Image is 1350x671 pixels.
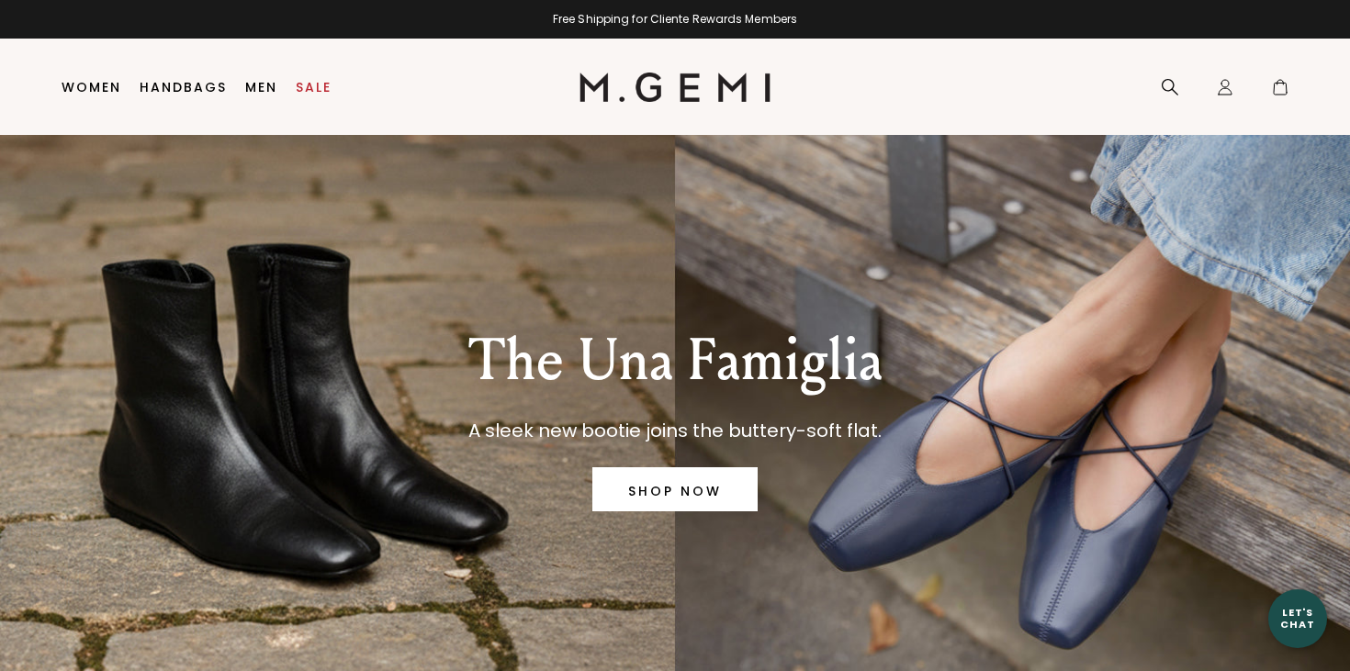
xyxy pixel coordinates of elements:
[592,467,758,511] a: SHOP NOW
[468,328,883,394] p: The Una Famiglia
[579,73,771,102] img: M.Gemi
[1268,607,1327,630] div: Let's Chat
[468,416,883,445] p: A sleek new bootie joins the buttery-soft flat.
[140,80,227,95] a: Handbags
[296,80,332,95] a: Sale
[62,80,121,95] a: Women
[245,80,277,95] a: Men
